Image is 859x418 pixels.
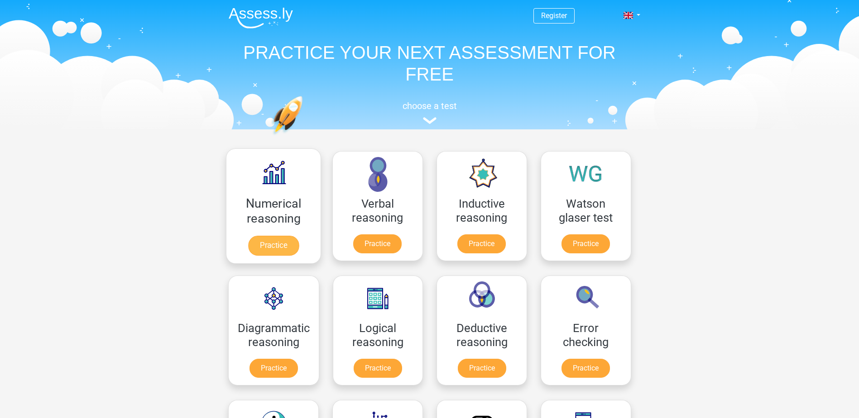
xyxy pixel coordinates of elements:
[250,359,298,378] a: Practice
[221,100,638,111] h5: choose a test
[221,100,638,124] a: choose a test
[423,117,437,124] img: assessment
[458,359,506,378] a: Practice
[248,236,298,256] a: Practice
[561,234,610,253] a: Practice
[271,96,338,178] img: practice
[354,359,402,378] a: Practice
[457,234,506,253] a: Practice
[561,359,610,378] a: Practice
[353,234,402,253] a: Practice
[221,42,638,85] h1: PRACTICE YOUR NEXT ASSESSMENT FOR FREE
[229,7,293,28] img: Assessly
[541,11,567,20] a: Register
